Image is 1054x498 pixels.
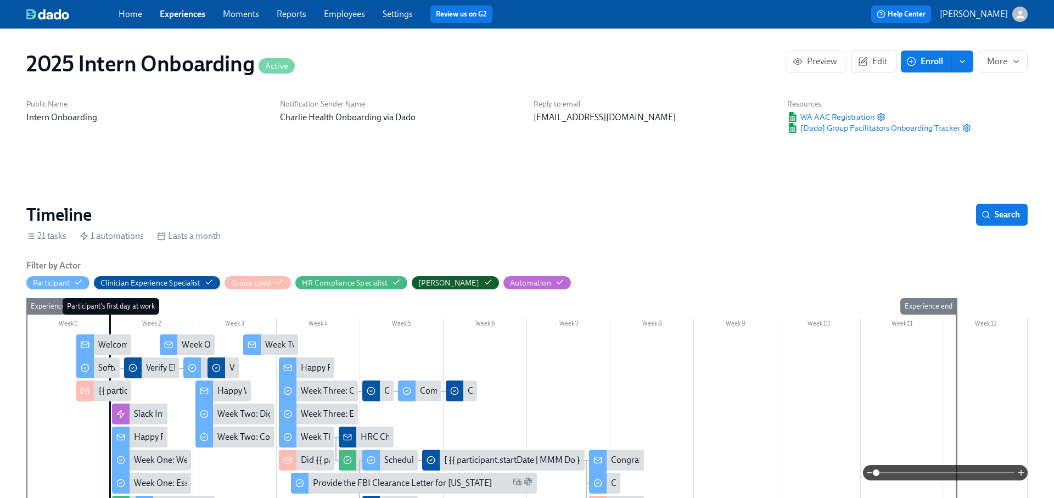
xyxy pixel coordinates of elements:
[436,9,487,20] a: Review us on G2
[112,473,191,494] div: Week One: Essential Compliance Tasks
[80,230,144,242] div: 1 automations
[265,339,379,351] div: Week Two Onboarding Recap!
[339,427,394,447] div: HRC Check
[119,9,142,19] a: Home
[786,51,846,72] button: Preview
[277,318,360,332] div: Week 4
[361,431,403,443] div: HRC Check
[301,408,587,420] div: Week Three: Ethics, Conduct, & Legal Responsibilities (~5 hours to complete)
[26,298,85,315] div: Experience start
[98,362,159,374] div: Software Set-Up
[291,473,537,494] div: Provide the FBI Clearance Letter for [US_STATE]
[259,62,295,70] span: Active
[524,477,532,490] span: Slack
[195,404,274,424] div: Week Two: Dig into Primary Therapy
[787,99,971,109] h6: Resources
[231,278,271,288] div: Hide Group Lead
[217,385,285,397] div: Happy Week Two!
[694,318,777,332] div: Week 9
[26,230,66,242] div: 21 tasks
[76,381,132,401] div: {{ participant.fullName }} has started onboarding
[195,427,274,447] div: Week Two: Compliance Crisis Response
[611,477,760,489] div: Complete Our Short Onboarding Survey
[98,385,282,397] div: {{ participant.fullName }} has started onboarding
[26,276,89,289] button: Participant
[787,111,874,122] span: WA AAC Registration
[26,318,110,332] div: Week 1
[900,298,957,315] div: Experience end
[510,278,551,288] div: Hide Automation
[795,56,837,67] span: Preview
[134,408,180,420] div: Slack Invites
[412,276,499,289] button: [PERSON_NAME]
[534,99,774,109] h6: Reply-to email
[279,404,358,424] div: Week Three: Ethics, Conduct, & Legal Responsibilities (~5 hours to complete)
[301,362,428,374] div: Happy Final Week of Onboarding!
[589,450,644,471] div: Congratulations On A Successful Check-Out!
[26,204,92,226] h2: Timeline
[787,111,874,122] a: Google SheetWA AAC Registration
[787,122,960,133] a: Google Sheet[Dado] Group Facilitators Onboarding Tracker
[384,454,511,466] div: Schedule Onboarding Check-Out!
[503,276,571,289] button: Automation
[208,357,239,378] div: Verify Elation for {{ participant.fullName }} (2nd attempt)
[112,404,167,424] div: Slack Invites
[302,278,388,288] div: Hide HR Compliance Specialist
[279,381,358,401] div: Week Three: Clinical Tools and Documentation
[301,431,438,443] div: Week Three: Final Onboarding Tasks
[280,111,520,124] p: Charlie Health Onboarding via Dado
[33,278,70,288] div: Hide Participant
[229,362,440,374] div: Verify Elation for {{ participant.fullName }} (2nd attempt)
[976,204,1028,226] button: Search
[534,111,774,124] p: [EMAIL_ADDRESS][DOMAIN_NAME]
[279,357,334,378] div: Happy Final Week of Onboarding!
[589,473,620,494] div: Complete Our Short Onboarding Survey
[223,9,259,19] a: Moments
[76,357,120,378] div: Software Set-Up
[26,111,267,124] p: Intern Onboarding
[112,427,167,447] div: Happy First Day!
[76,334,132,355] div: Welcome To The Charlie Health Team!
[468,385,737,397] div: Confirm Docebo Completion for {{ participant.fullName }} (2nd attempt)
[280,99,520,109] h6: Notification Sender Name
[360,318,444,332] div: Week 5
[134,454,303,466] div: Week One: Welcome To Charlie Health Tasks!
[110,318,193,332] div: Week 2
[134,431,196,443] div: Happy First Day!
[160,9,205,19] a: Experiences
[383,9,413,19] a: Settings
[787,123,798,133] img: Google Sheet
[861,318,944,332] div: Week 11
[384,385,601,397] div: Confirm Docebo Completion for {{ participant.fullName }}
[26,99,267,109] h6: Public Name
[422,450,585,471] div: [ {{ participant.startDate | MMM Do }} Cohort] Confirm Successful Check-Out
[877,9,926,20] span: Help Center
[944,318,1028,332] div: Week 12
[26,9,69,20] img: dado
[26,51,295,77] h1: 2025 Intern Onboarding
[313,477,492,489] div: Provide the FBI Clearance Letter for [US_STATE]
[279,450,334,471] div: Did {{ participant.fullName }} Schedule A Meet & Greet?
[987,56,1018,67] span: More
[951,51,973,72] button: enroll
[513,477,522,490] span: Work Email
[295,276,407,289] button: HR Compliance Specialist
[444,454,730,466] div: [ {{ participant.startDate | MMM Do }} Cohort] Confirm Successful Check-Out
[26,260,81,272] h6: Filter by Actor
[362,450,418,471] div: Schedule Onboarding Check-Out!
[398,381,441,401] div: Complete Docebo Courses
[984,209,1020,220] span: Search
[860,56,887,67] span: Edit
[777,318,861,332] div: Week 10
[124,357,180,378] div: Verify Elation for {{ participant.fullName }}
[787,112,798,122] img: Google Sheet
[193,318,277,332] div: Week 3
[418,278,479,288] div: Hide Paige Eber
[94,276,220,289] button: Clinician Experience Specialist
[787,122,960,133] span: [Dado] Group Facilitators Onboarding Tracker
[909,56,943,67] span: Enroll
[851,51,896,72] a: Edit
[610,318,694,332] div: Week 8
[527,318,610,332] div: Week 7
[279,427,334,447] div: Week Three: Final Onboarding Tasks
